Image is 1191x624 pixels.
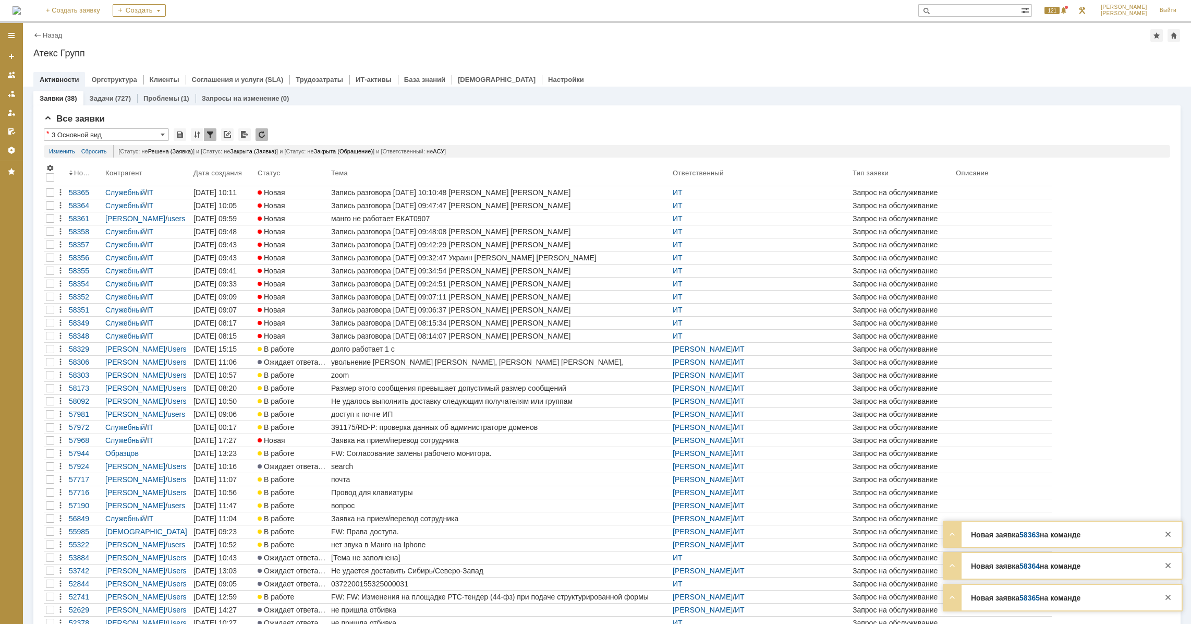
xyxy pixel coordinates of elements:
a: Запрос на обслуживание [850,382,954,394]
div: Запрос на обслуживание [853,384,952,392]
div: Запрос на обслуживание [853,306,952,314]
a: Новая [256,186,329,199]
a: Заявки в моей ответственности [3,86,20,102]
div: Создать [113,4,166,17]
a: [DATE] 10:50 [191,395,256,407]
div: 58358 [69,227,101,236]
div: [DATE] 08:15 [193,332,237,340]
a: Не удалось выполнить доставку следующим получателям или группам [329,395,671,407]
a: [DATE] 09:59 [191,212,256,225]
a: 58329 [67,343,103,355]
a: [DATE] 11:06 [191,356,256,368]
div: 58355 [69,267,101,275]
a: Служебный [105,332,145,340]
a: Запись разговора [DATE] 09:47:47 [PERSON_NAME] [PERSON_NAME] [329,199,671,212]
span: Новая [258,201,285,210]
a: Users [167,384,187,392]
a: Запрос на обслуживание [850,238,954,251]
a: Служебный [105,293,145,301]
a: 58365 [67,186,103,199]
a: Запрос на обслуживание [850,356,954,368]
a: 58361 [67,212,103,225]
a: Мои заявки [3,104,20,121]
a: Активности [40,76,79,83]
div: манго не работает ЕКАТ0907 [331,214,669,223]
a: Служебный [105,227,145,236]
a: [DEMOGRAPHIC_DATA] [458,76,536,83]
a: Запрос на обслуживание [850,199,954,212]
a: [PERSON_NAME] [105,384,165,392]
a: Служебный [105,254,145,262]
a: Запрос на обслуживание [850,225,954,238]
div: Запрос на обслуживание [853,188,952,197]
a: [PERSON_NAME] [673,384,733,392]
span: В работе [258,397,294,405]
a: zoom [329,369,671,381]
a: ИТ [673,254,683,262]
span: Ожидает ответа контрагента [258,358,361,366]
a: ИТ [673,332,683,340]
a: IT [147,280,153,288]
a: IT [147,423,153,431]
a: IT [147,319,153,327]
div: Тип заявки [853,169,891,177]
a: Запрос на обслуживание [850,395,954,407]
div: Сортировка... [191,128,203,141]
div: Запись разговора [DATE] 09:24:51 [PERSON_NAME] [PERSON_NAME] [331,280,669,288]
div: Запрос на обслуживание [853,254,952,262]
a: Запись разговора [DATE] 09:32:47 Украин [PERSON_NAME] [PERSON_NAME] [329,251,671,264]
div: Статус [258,169,281,177]
div: [DATE] 11:06 [193,358,237,366]
a: 58357 [67,238,103,251]
a: В работе [256,421,329,434]
img: logo [13,6,21,15]
span: Новая [258,293,285,301]
a: IT [147,332,153,340]
div: 58306 [69,358,101,366]
a: Users [167,397,187,405]
div: [DATE] 09:07 [193,306,237,314]
a: В работе [256,395,329,407]
div: доступ к почте ИП [331,410,669,418]
div: Добавить в избранное [1150,29,1163,42]
a: Запись разговора [DATE] 09:42:29 [PERSON_NAME] [PERSON_NAME] [329,238,671,251]
a: 58303 [67,369,103,381]
div: [DATE] 10:05 [193,201,237,210]
div: 58351 [69,306,101,314]
div: 58348 [69,332,101,340]
span: [PERSON_NAME] [1101,4,1147,10]
div: Запрос на обслуживание [853,410,952,418]
a: Users [167,358,187,366]
a: Запрос на обслуживание [850,251,954,264]
a: [PERSON_NAME] [105,214,165,223]
div: [DATE] 10:57 [193,371,237,379]
div: Запрос на обслуживание [853,332,952,340]
a: 58354 [67,278,103,290]
div: Запрос на обслуживание [853,345,952,353]
a: IT [147,306,153,314]
a: Перейти на домашнюю страницу [13,6,21,15]
a: Соглашения и услуги (SLA) [192,76,284,83]
a: Задачи [90,94,114,102]
a: Запись разговора [DATE] 09:07:11 [PERSON_NAME] [PERSON_NAME] [329,291,671,303]
a: IT [147,267,153,275]
a: Запрос на обслуживание [850,278,954,290]
span: В работе [258,423,294,431]
div: [DATE] 15:15 [193,345,237,353]
a: В работе [256,369,329,381]
span: Новая [258,267,285,275]
span: Новая [258,332,285,340]
a: ИТ [673,201,683,210]
a: [DATE] 09:07 [191,304,256,316]
a: [PERSON_NAME] [673,345,733,353]
a: В работе [256,382,329,394]
div: [DATE] 08:17 [193,319,237,327]
a: ИТ [735,345,745,353]
span: Новая [258,214,285,223]
span: Новая [258,254,285,262]
a: 58364 [67,199,103,212]
div: [DATE] 09:43 [193,254,237,262]
a: ИТ [673,306,683,314]
a: Запись разговора [DATE] 08:15:34 [PERSON_NAME] [PERSON_NAME] [329,317,671,329]
div: Запись разговора [DATE] 09:34:54 [PERSON_NAME] [PERSON_NAME] [331,267,669,275]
